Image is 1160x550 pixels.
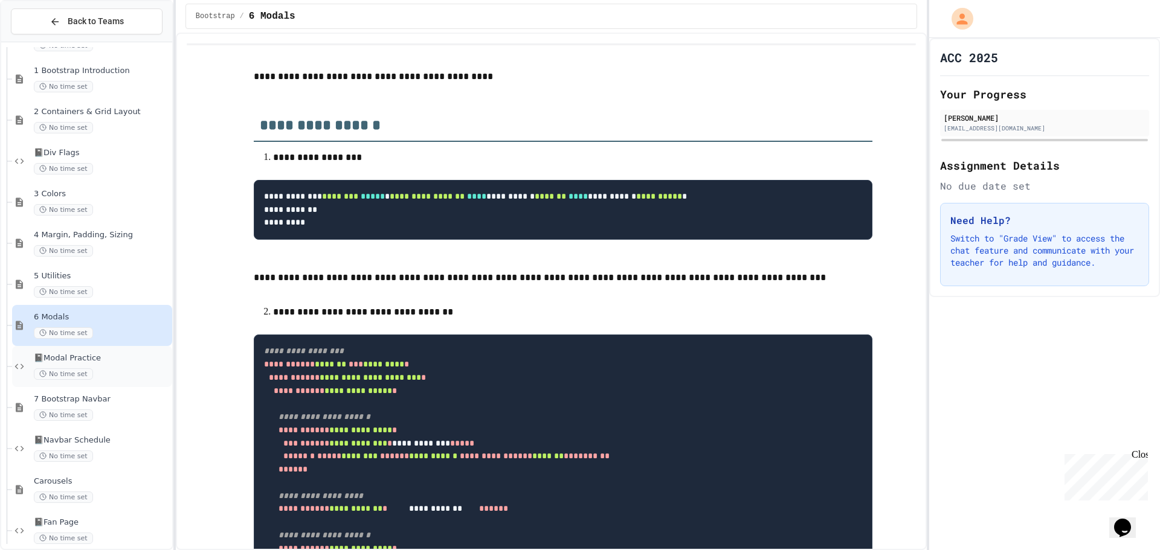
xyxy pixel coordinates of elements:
span: Back to Teams [68,15,124,28]
span: 📓Fan Page [34,517,170,528]
div: Chat with us now!Close [5,5,83,77]
span: No time set [34,245,93,257]
span: 📓Navbar Schedule [34,435,170,446]
span: Bootstrap [196,11,235,21]
span: 2 Containers & Grid Layout [34,107,170,117]
p: Switch to "Grade View" to access the chat feature and communicate with your teacher for help and ... [950,232,1139,269]
span: No time set [34,532,93,544]
span: No time set [34,450,93,462]
span: No time set [34,163,93,174]
span: 6 Modals [34,312,170,322]
span: Carousels [34,476,170,487]
span: No time set [34,81,93,92]
span: 3 Colors [34,189,170,199]
div: My Account [939,5,976,33]
h1: ACC 2025 [940,49,998,66]
span: 1 Bootstrap Introduction [34,66,170,76]
span: 7 Bootstrap Navbar [34,394,170,405]
span: 5 Utilities [34,271,170,281]
span: 4 Margin, Padding, Sizing [34,230,170,240]
span: No time set [34,327,93,339]
div: [EMAIL_ADDRESS][DOMAIN_NAME] [944,124,1145,133]
button: Back to Teams [11,8,163,34]
span: No time set [34,122,93,133]
span: No time set [34,368,93,380]
span: No time set [34,286,93,298]
iframe: chat widget [1060,449,1148,500]
span: 📓Div Flags [34,148,170,158]
span: 6 Modals [249,9,295,24]
span: / [240,11,244,21]
span: No time set [34,491,93,503]
div: No due date set [940,179,1149,193]
div: [PERSON_NAME] [944,112,1145,123]
span: 📓Modal Practice [34,353,170,363]
h2: Assignment Details [940,157,1149,174]
iframe: chat widget [1109,502,1148,538]
span: No time set [34,409,93,421]
h2: Your Progress [940,86,1149,103]
h3: Need Help? [950,213,1139,228]
span: No time set [34,204,93,216]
